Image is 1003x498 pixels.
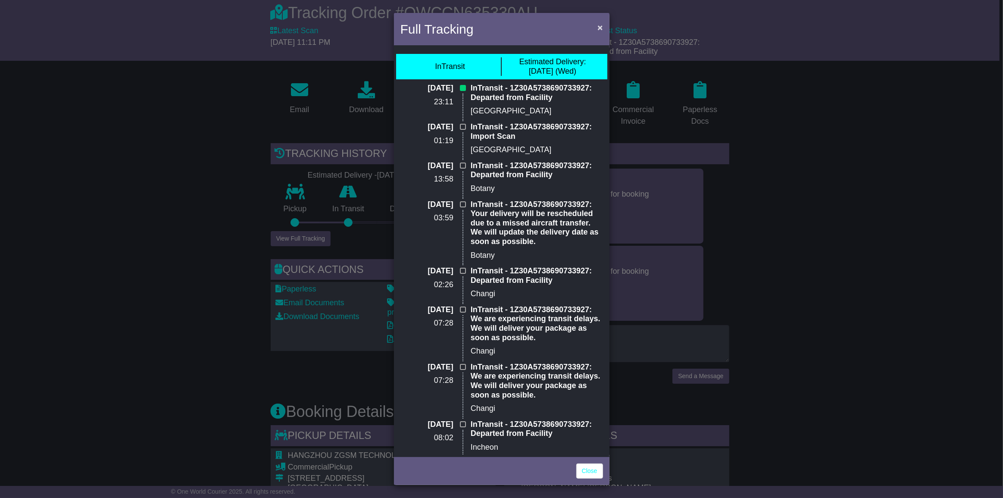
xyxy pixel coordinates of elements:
p: [DATE] [400,84,453,93]
p: Changi [471,289,603,299]
p: [GEOGRAPHIC_DATA] [471,106,603,116]
p: 03:59 [400,213,453,223]
p: [DATE] [400,122,453,132]
p: Botany [471,251,603,260]
div: InTransit [435,62,465,72]
p: 07:28 [400,319,453,328]
p: InTransit - 1Z30A5738690733927: We are experiencing transit delays. We will deliver your package ... [471,363,603,400]
p: InTransit - 1Z30A5738690733927: We are experiencing transit delays. We will deliver your package ... [471,305,603,342]
a: Close [576,464,603,479]
div: [DATE] (Wed) [519,57,586,76]
p: 08:02 [400,433,453,443]
h4: Full Tracking [400,19,474,39]
p: InTransit - 1Z30A5738690733927: Departed from Facility [471,161,603,180]
p: [DATE] [400,161,453,171]
span: Estimated Delivery: [519,57,586,66]
p: 07:28 [400,376,453,385]
p: [DATE] [400,420,453,429]
p: [DATE] [400,363,453,372]
p: Botany [471,184,603,194]
p: Incheon [471,443,603,452]
p: [DATE] [400,305,453,315]
p: InTransit - 1Z30A5738690733927: Departed from Facility [471,266,603,285]
p: [DATE] [400,200,453,210]
p: InTransit - 1Z30A5738690733927: Departed from Facility [471,84,603,102]
p: InTransit - 1Z30A5738690733927: Your delivery will be rescheduled due to a missed aircraft transf... [471,200,603,247]
p: 23:11 [400,97,453,107]
p: Changi [471,404,603,413]
p: [DATE] [400,266,453,276]
p: InTransit - 1Z30A5738690733927: Departed from Facility [471,420,603,438]
p: 13:58 [400,175,453,184]
p: [GEOGRAPHIC_DATA] [471,145,603,155]
button: Close [593,19,607,36]
span: × [597,22,603,32]
p: 01:19 [400,136,453,146]
p: Changi [471,347,603,356]
p: InTransit - 1Z30A5738690733927: Import Scan [471,122,603,141]
p: 02:26 [400,280,453,290]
